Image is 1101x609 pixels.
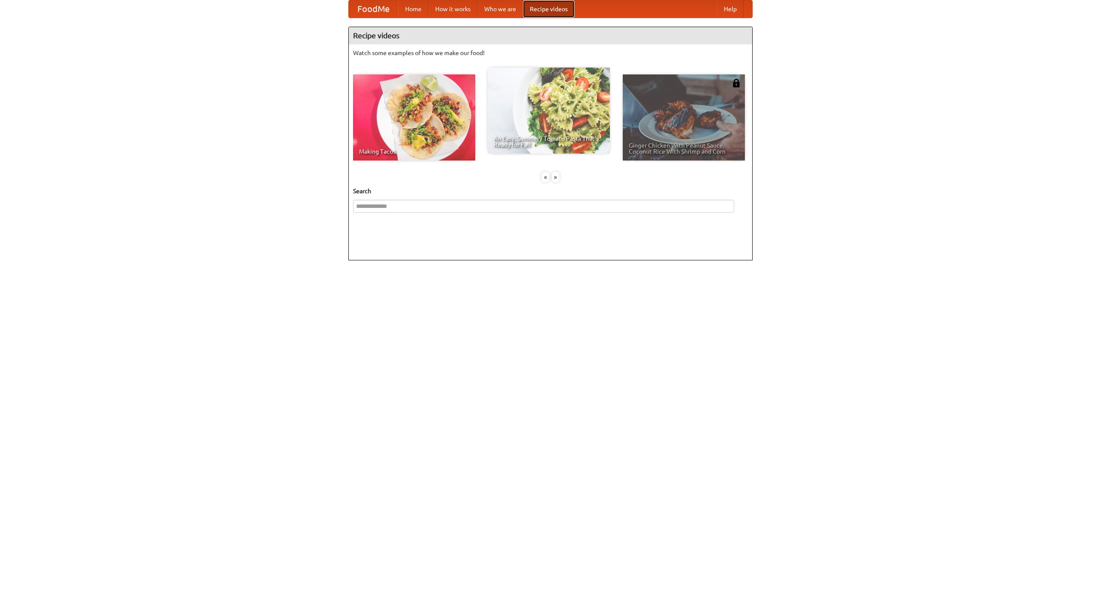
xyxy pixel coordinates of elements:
a: How it works [428,0,477,18]
a: FoodMe [349,0,398,18]
a: An Easy, Summery Tomato Pasta That's Ready for Fall [488,68,610,154]
a: Making Tacos [353,74,475,161]
img: 483408.png [732,79,741,87]
span: An Easy, Summery Tomato Pasta That's Ready for Fall [494,136,604,148]
div: » [552,172,560,182]
a: Recipe videos [523,0,575,18]
div: « [541,172,549,182]
p: Watch some examples of how we make our food! [353,49,748,57]
span: Making Tacos [359,148,469,155]
a: Who we are [477,0,523,18]
a: Help [717,0,744,18]
h4: Recipe videos [349,27,752,44]
h5: Search [353,187,748,195]
a: Home [398,0,428,18]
